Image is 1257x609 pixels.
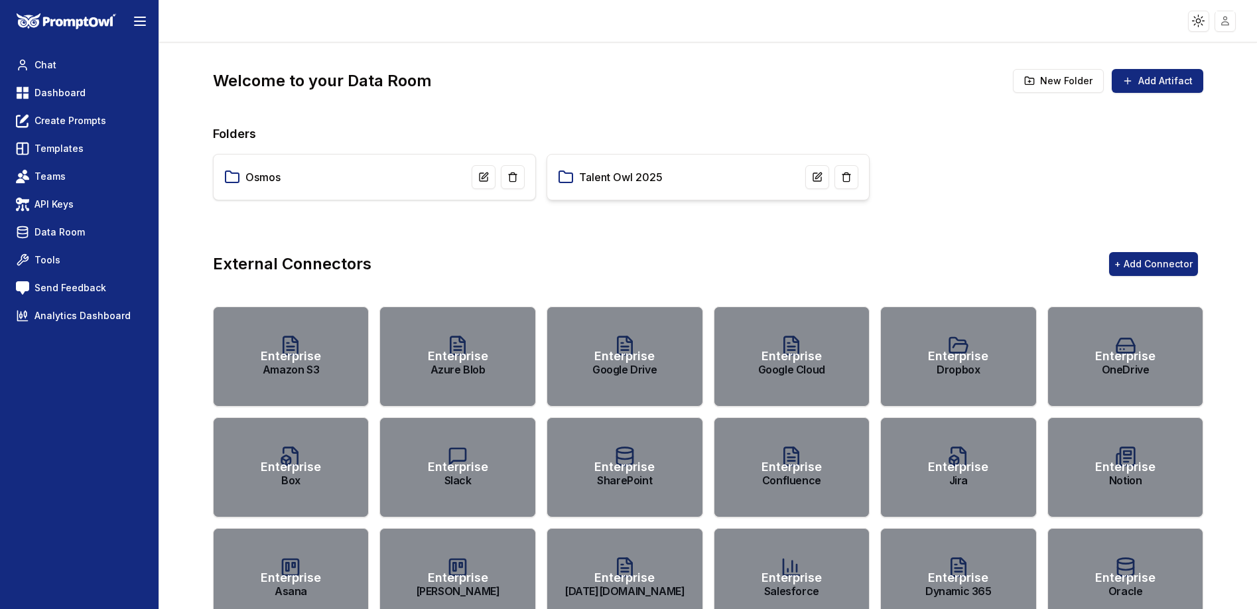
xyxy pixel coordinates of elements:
span: Data Room [34,226,85,239]
span: Enterprise [928,569,988,587]
button: + Add Connector [1109,252,1198,276]
a: Dashboard [11,81,148,105]
span: Enterprise [761,569,822,587]
a: Teams [11,165,148,188]
span: Enterprise [261,347,321,366]
span: Enterprise [1095,458,1156,476]
span: Enterprise [594,458,655,476]
span: Enterprise [594,347,655,366]
button: Add Artifact [1112,69,1203,93]
button: New Folder [1013,69,1104,93]
span: Templates [34,142,84,155]
a: Talent Owl 2025 [579,169,663,185]
span: Send Feedback [34,281,106,295]
h2: Folders [213,125,1204,143]
span: Tools [34,253,60,267]
a: API Keys [11,192,148,216]
span: Enterprise [761,347,822,366]
span: Enterprise [261,458,321,476]
span: Create Prompts [34,114,106,127]
span: Analytics Dashboard [34,309,131,322]
img: feedback [16,281,29,295]
span: Enterprise [1095,347,1156,366]
span: Teams [34,170,66,183]
a: Analytics Dashboard [11,304,148,328]
span: Enterprise [761,458,822,476]
span: API Keys [34,198,74,211]
h1: Welcome to your Data Room [213,70,432,92]
a: Templates [11,137,148,161]
a: Osmos [245,169,281,185]
img: placeholder-user.jpg [1216,11,1235,31]
span: Enterprise [428,458,488,476]
span: Enterprise [428,347,488,366]
a: Data Room [11,220,148,244]
span: Enterprise [261,569,321,587]
h1: External Connectors [213,253,371,275]
span: Enterprise [928,458,988,476]
img: PromptOwl [17,13,116,30]
span: Enterprise [594,569,655,587]
span: Dashboard [34,86,86,100]
span: Enterprise [928,347,988,366]
a: Chat [11,53,148,77]
span: Chat [34,58,56,72]
a: Send Feedback [11,276,148,300]
a: Tools [11,248,148,272]
span: Enterprise [428,569,488,587]
span: Enterprise [1095,569,1156,587]
a: Create Prompts [11,109,148,133]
